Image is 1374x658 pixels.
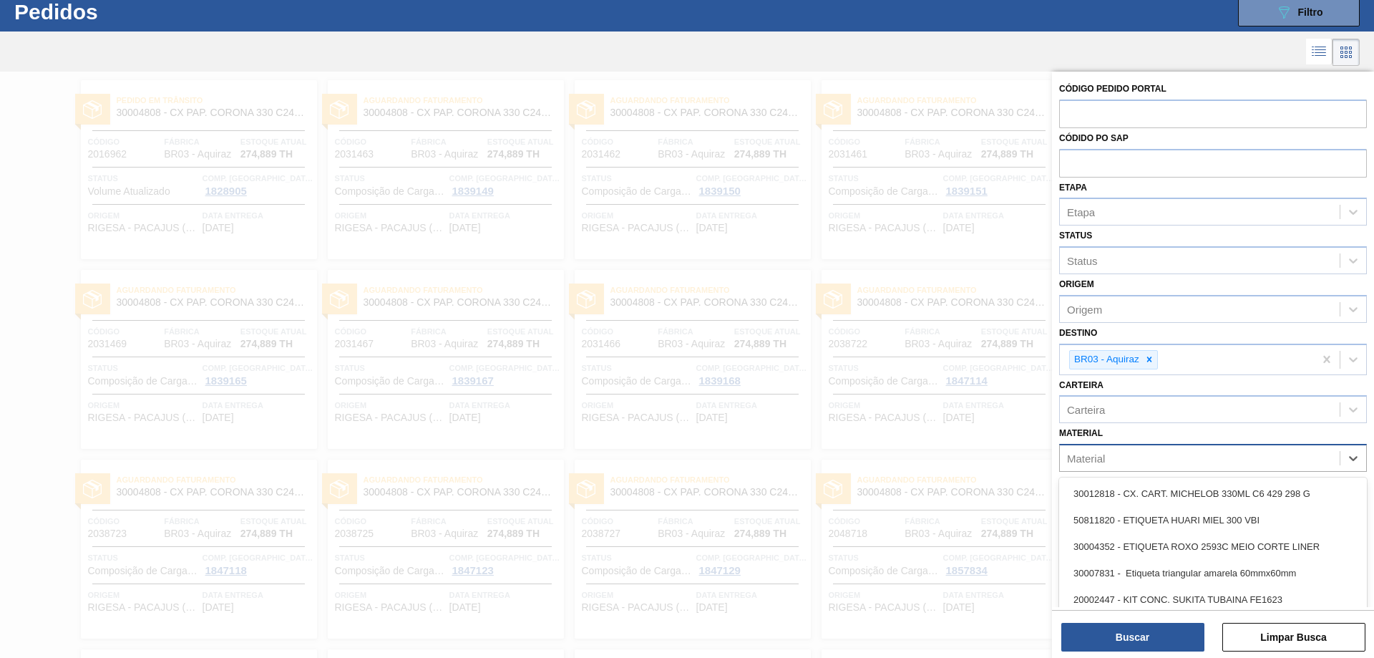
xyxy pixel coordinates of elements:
[1306,39,1332,66] div: Visão em Lista
[1059,480,1367,507] div: 30012818 - CX. CART. MICHELOB 330ML C6 429 298 G
[1059,428,1103,438] label: Material
[1059,560,1367,586] div: 30007831 - Etiqueta triangular amarela 60mmx60mm
[1067,303,1102,315] div: Origem
[1059,84,1166,94] label: Código Pedido Portal
[1059,231,1092,241] label: Status
[1332,39,1360,66] div: Visão em Cards
[1059,586,1367,613] div: 20002447 - KIT CONC. SUKITA TUBAINA FE1623
[1059,328,1097,338] label: Destino
[1067,404,1105,416] div: Carteira
[1059,279,1094,289] label: Origem
[1298,6,1323,18] span: Filtro
[1059,183,1087,193] label: Etapa
[14,4,228,20] h1: Pedidos
[1059,507,1367,533] div: 50811820 - ETIQUETA HUARI MIEL 300 VBI
[1067,255,1098,267] div: Status
[1059,133,1129,143] label: Códido PO SAP
[1059,380,1103,390] label: Carteira
[1070,351,1141,369] div: BR03 - Aquiraz
[1059,533,1367,560] div: 30004352 - ETIQUETA ROXO 2593C MEIO CORTE LINER
[1067,206,1095,218] div: Etapa
[1067,453,1105,465] div: Material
